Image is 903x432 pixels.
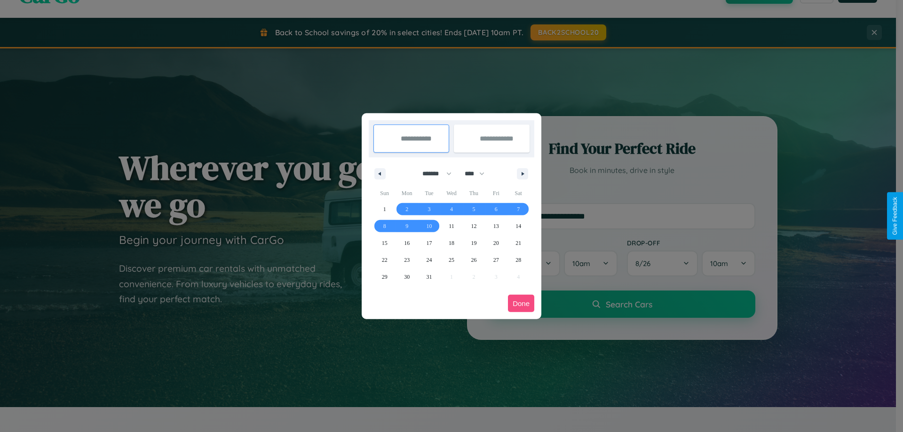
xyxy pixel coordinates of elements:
button: 21 [507,235,530,251]
span: 29 [382,268,388,285]
div: Give Feedback [892,197,898,235]
button: 1 [373,201,396,218]
span: Thu [463,186,485,201]
button: 12 [463,218,485,235]
span: 13 [493,218,499,235]
span: 8 [383,218,386,235]
span: Wed [440,186,462,201]
button: 2 [396,201,418,218]
button: 8 [373,218,396,235]
button: 11 [440,218,462,235]
button: 23 [396,251,418,268]
span: 12 [471,218,476,235]
button: 6 [485,201,507,218]
span: 1 [383,201,386,218]
button: 28 [507,251,530,268]
span: Fri [485,186,507,201]
button: 27 [485,251,507,268]
button: 31 [418,268,440,285]
button: 15 [373,235,396,251]
button: 22 [373,251,396,268]
span: 25 [449,251,454,268]
button: 20 [485,235,507,251]
span: 15 [382,235,388,251]
button: 25 [440,251,462,268]
span: 21 [515,235,521,251]
span: 5 [472,201,475,218]
button: 26 [463,251,485,268]
span: Tue [418,186,440,201]
button: 9 [396,218,418,235]
span: 2 [405,201,408,218]
button: 17 [418,235,440,251]
span: 10 [427,218,432,235]
span: 14 [515,218,521,235]
button: 16 [396,235,418,251]
button: 10 [418,218,440,235]
span: 30 [404,268,410,285]
span: Sat [507,186,530,201]
span: 20 [493,235,499,251]
span: 17 [427,235,432,251]
button: 30 [396,268,418,285]
span: 6 [495,201,498,218]
span: 24 [427,251,432,268]
span: 31 [427,268,432,285]
span: 28 [515,251,521,268]
button: 5 [463,201,485,218]
button: 4 [440,201,462,218]
span: 19 [471,235,476,251]
button: 29 [373,268,396,285]
span: 9 [405,218,408,235]
button: 13 [485,218,507,235]
button: 19 [463,235,485,251]
span: 3 [428,201,431,218]
span: Sun [373,186,396,201]
span: 7 [517,201,520,218]
span: 4 [450,201,453,218]
button: 24 [418,251,440,268]
span: 23 [404,251,410,268]
button: Done [508,295,534,312]
span: 27 [493,251,499,268]
button: 18 [440,235,462,251]
span: Mon [396,186,418,201]
button: 3 [418,201,440,218]
span: 22 [382,251,388,268]
span: 18 [449,235,454,251]
button: 14 [507,218,530,235]
button: 7 [507,201,530,218]
span: 26 [471,251,476,268]
span: 11 [449,218,454,235]
span: 16 [404,235,410,251]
